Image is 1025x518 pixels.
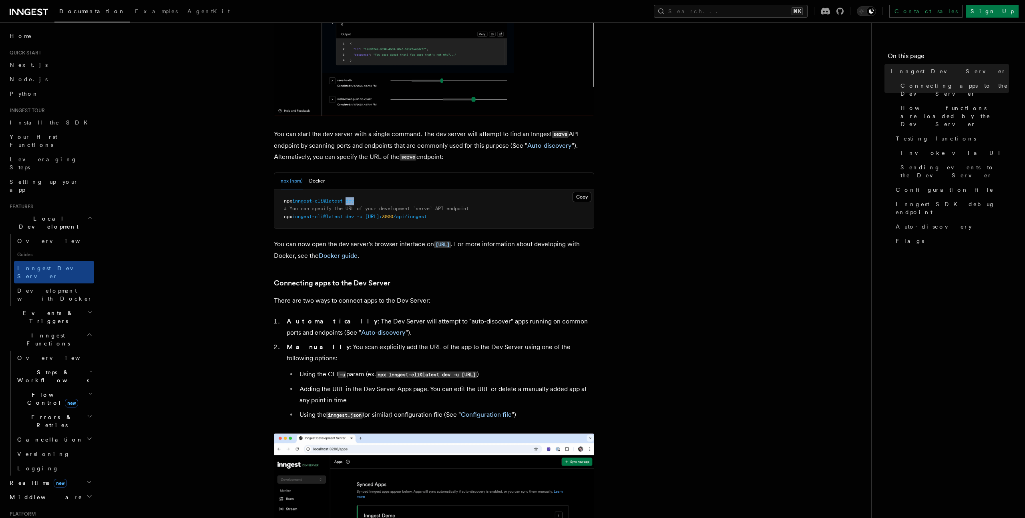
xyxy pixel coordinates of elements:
[65,399,78,408] span: new
[10,62,48,68] span: Next.js
[896,200,1009,216] span: Inngest SDK debug endpoint
[6,331,86,347] span: Inngest Functions
[17,451,70,457] span: Versioning
[17,238,100,244] span: Overview
[135,8,178,14] span: Examples
[896,237,924,245] span: Flags
[6,479,67,487] span: Realtime
[900,163,1009,179] span: Sending events to the Dev Server
[888,64,1009,78] a: Inngest Dev Server
[892,131,1009,146] a: Testing functions
[14,391,88,407] span: Flow Control
[54,479,67,488] span: new
[59,8,125,14] span: Documentation
[376,371,477,378] code: npx inngest-cli@latest dev -u [URL]
[6,203,33,210] span: Features
[897,78,1009,101] a: Connecting apps to the Dev Server
[14,413,87,429] span: Errors & Retries
[346,198,354,204] span: dev
[892,234,1009,248] a: Flags
[365,214,382,219] span: [URL]:
[6,175,94,197] a: Setting up your app
[6,107,45,114] span: Inngest tour
[14,261,94,283] a: Inngest Dev Server
[130,2,183,22] a: Examples
[6,309,87,325] span: Events & Triggers
[17,287,92,302] span: Development with Docker
[10,156,77,171] span: Leveraging Steps
[6,306,94,328] button: Events & Triggers
[857,6,876,16] button: Toggle dark mode
[14,461,94,476] a: Logging
[357,214,362,219] span: -u
[896,223,972,231] span: Auto-discovery
[284,341,594,421] li: : You scan explicitly add the URL of the app to the Dev Server using one of the following options:
[284,198,292,204] span: npx
[14,283,94,306] a: Development with Docker
[552,131,569,138] code: serve
[281,173,303,189] button: npx (npm)
[297,409,594,421] li: Using the (or similar) configuration file (See " ")
[6,50,41,56] span: Quick start
[889,5,963,18] a: Contact sales
[6,493,82,501] span: Middleware
[434,241,451,248] code: [URL]
[896,135,976,143] span: Testing functions
[6,115,94,130] a: Install the SDK
[400,154,416,161] code: serve
[10,90,39,97] span: Python
[274,295,594,306] p: There are two ways to connect apps to the Dev Server:
[14,351,94,365] a: Overview
[6,351,94,476] div: Inngest Functions
[346,214,354,219] span: dev
[54,2,130,22] a: Documentation
[292,214,343,219] span: inngest-cli@latest
[892,219,1009,234] a: Auto-discovery
[17,265,86,279] span: Inngest Dev Server
[284,214,292,219] span: npx
[6,476,94,490] button: Realtimenew
[896,186,994,194] span: Configuration file
[361,329,406,336] a: Auto-discovery
[274,277,390,289] a: Connecting apps to the Dev Server
[6,72,94,86] a: Node.js
[17,355,100,361] span: Overview
[654,5,808,18] button: Search...⌘K
[14,368,89,384] span: Steps & Workflows
[6,29,94,43] a: Home
[326,412,363,419] code: inngest.json
[14,432,94,447] button: Cancellation
[6,234,94,306] div: Local Development
[900,104,1009,128] span: How functions are loaded by the Dev Server
[892,197,1009,219] a: Inngest SDK debug endpoint
[287,317,378,325] strong: Automatically
[900,82,1009,98] span: Connecting apps to the Dev Server
[284,206,469,211] span: # You can specify the URL of your development `serve` API endpoint
[573,192,591,202] button: Copy
[297,369,594,380] li: Using the CLI param (ex. )
[14,410,94,432] button: Errors & Retries
[6,215,87,231] span: Local Development
[14,447,94,461] a: Versioning
[6,86,94,101] a: Python
[287,343,350,351] strong: Manually
[14,387,94,410] button: Flow Controlnew
[6,130,94,152] a: Your first Functions
[461,411,512,418] a: Configuration file
[792,7,803,15] kbd: ⌘K
[14,365,94,387] button: Steps & Workflows
[891,67,1006,75] span: Inngest Dev Server
[183,2,235,22] a: AgentKit
[14,234,94,248] a: Overview
[10,119,92,126] span: Install the SDK
[900,149,1007,157] span: Invoke via UI
[6,211,94,234] button: Local Development
[10,76,48,82] span: Node.js
[6,511,36,517] span: Platform
[274,239,594,261] p: You can now open the dev server's browser interface on . For more information about developing wi...
[897,146,1009,160] a: Invoke via UI
[6,58,94,72] a: Next.js
[274,128,594,163] p: You can start the dev server with a single command. The dev server will attempt to find an Innges...
[966,5,1019,18] a: Sign Up
[309,173,325,189] button: Docker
